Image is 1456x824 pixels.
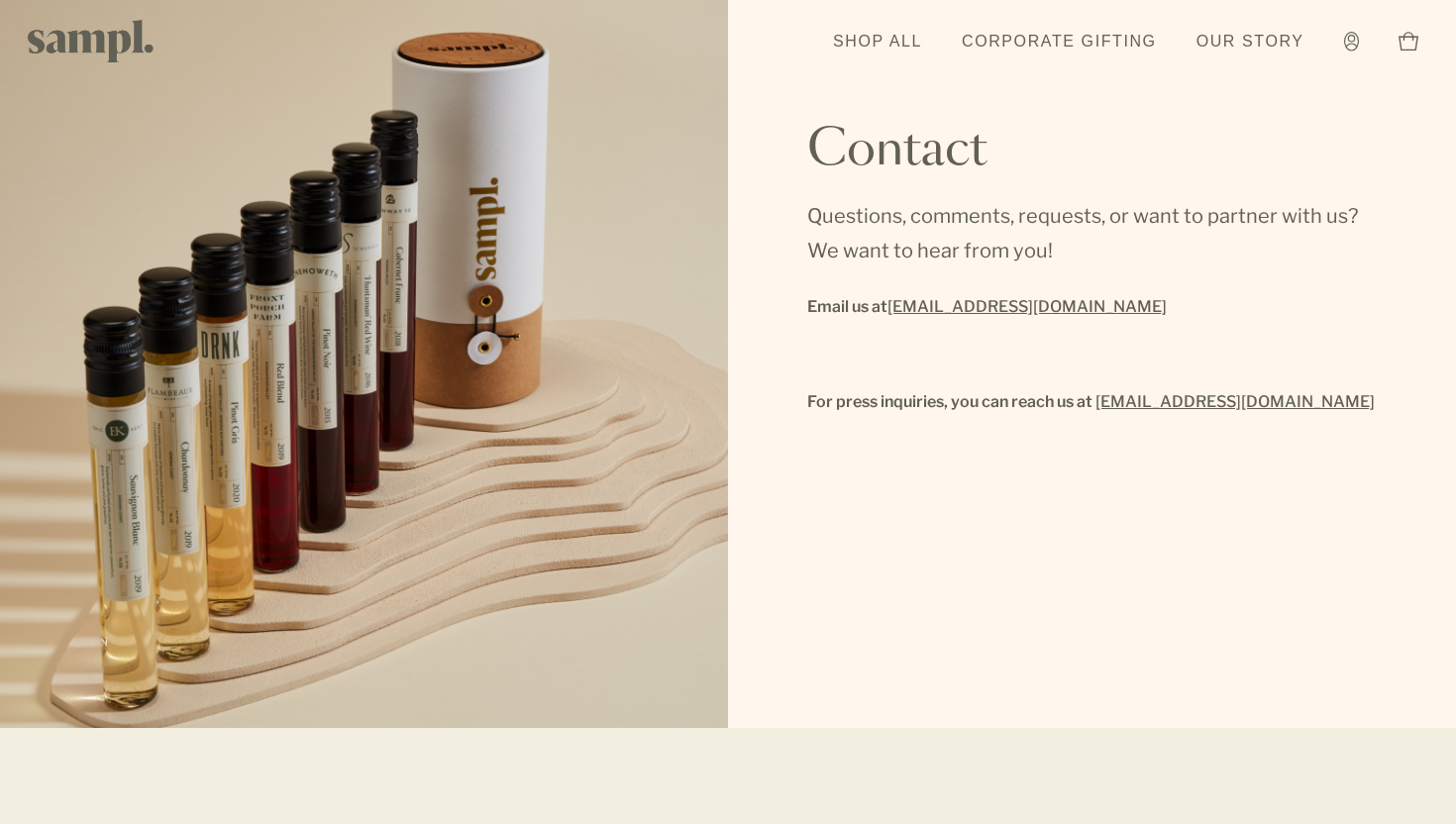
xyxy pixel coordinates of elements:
h1: Contact [807,127,988,174]
a: Shop All [823,20,932,63]
p: Questions, comments, requests, or want to partner with us? We want to hear from you! [807,199,1377,268]
a: Our Story [1187,20,1314,63]
a: [EMAIL_ADDRESS][DOMAIN_NAME] [887,293,1167,321]
strong: Email us at [807,297,1167,316]
img: Sampl logo [28,20,155,62]
a: [EMAIL_ADDRESS][DOMAIN_NAME] [1095,388,1375,416]
a: Corporate Gifting [952,20,1167,63]
strong: For press inquiries, you can reach us at [807,392,1092,411]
